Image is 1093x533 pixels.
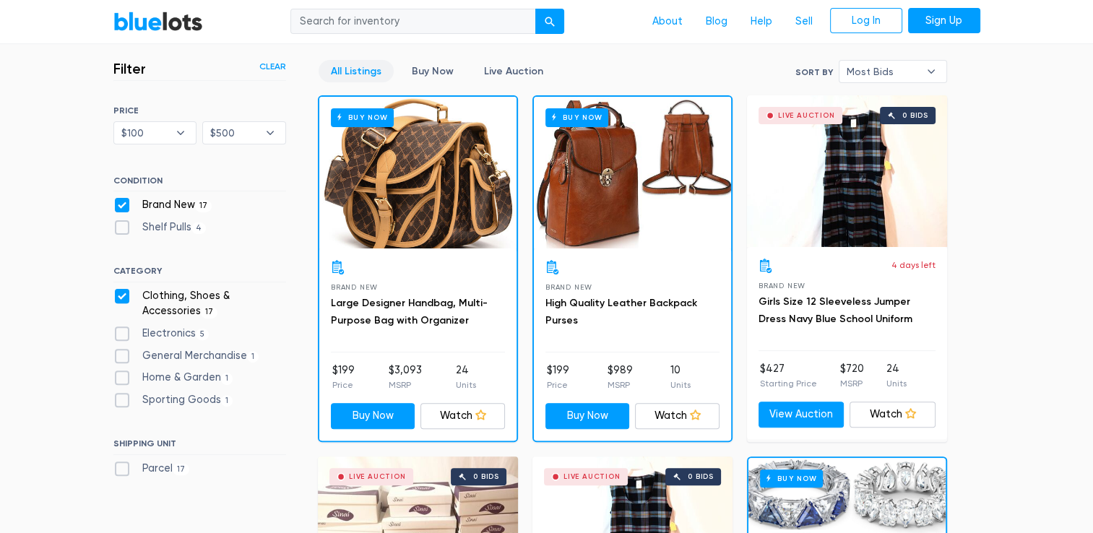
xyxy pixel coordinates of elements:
[210,122,258,144] span: $500
[534,97,731,248] a: Buy Now
[563,473,621,480] div: Live Auction
[331,297,488,326] a: Large Designer Handbag, Multi-Purpose Bag with Organizer
[916,61,946,82] b: ▾
[113,11,203,32] a: BlueLots
[694,8,739,35] a: Blog
[545,403,630,429] a: Buy Now
[113,105,286,116] h6: PRICE
[113,348,259,364] label: General Merchandise
[760,469,823,487] h6: Buy Now
[221,395,233,407] span: 1
[121,122,169,144] span: $100
[113,438,286,454] h6: SHIPPING UNIT
[747,95,947,247] a: Live Auction 0 bids
[850,402,936,428] a: Watch
[195,200,212,212] span: 17
[319,97,517,248] a: Buy Now
[635,403,720,429] a: Watch
[759,402,844,428] a: View Auction
[349,473,406,480] div: Live Auction
[545,297,697,326] a: High Quality Leather Backpack Purses
[830,8,902,34] a: Log In
[760,361,817,390] li: $427
[290,9,536,35] input: Search for inventory
[332,363,355,391] li: $199
[456,363,476,391] li: 24
[399,60,466,82] a: Buy Now
[784,8,824,35] a: Sell
[886,361,907,390] li: 24
[641,8,694,35] a: About
[389,378,422,391] p: MSRP
[113,288,286,319] label: Clothing, Shoes & Accessories
[739,8,784,35] a: Help
[839,377,863,390] p: MSRP
[389,363,422,391] li: $3,093
[473,473,499,480] div: 0 bids
[113,392,233,408] label: Sporting Goods
[259,60,286,73] a: Clear
[319,60,394,82] a: All Listings
[908,8,980,34] a: Sign Up
[196,329,209,340] span: 5
[221,373,233,384] span: 1
[201,307,218,318] span: 17
[472,60,556,82] a: Live Auction
[113,461,190,477] label: Parcel
[173,464,190,475] span: 17
[113,326,209,342] label: Electronics
[255,122,285,144] b: ▾
[331,403,415,429] a: Buy Now
[113,266,286,282] h6: CATEGORY
[332,378,355,391] p: Price
[113,175,286,191] h6: CONDITION
[545,283,592,291] span: Brand New
[191,222,207,234] span: 4
[113,197,212,213] label: Brand New
[545,108,608,126] h6: Buy Now
[607,378,632,391] p: MSRP
[420,403,505,429] a: Watch
[886,377,907,390] p: Units
[839,361,863,390] li: $720
[688,473,714,480] div: 0 bids
[891,259,936,272] p: 4 days left
[607,363,632,391] li: $989
[113,370,233,386] label: Home & Garden
[759,295,912,325] a: Girls Size 12 Sleeveless Jumper Dress Navy Blue School Uniform
[331,108,394,126] h6: Buy Now
[113,220,207,235] label: Shelf Pulls
[456,378,476,391] p: Units
[670,363,691,391] li: 10
[247,351,259,363] span: 1
[547,378,569,391] p: Price
[670,378,691,391] p: Units
[331,283,378,291] span: Brand New
[795,66,833,79] label: Sort By
[759,282,805,290] span: Brand New
[778,112,835,119] div: Live Auction
[760,377,817,390] p: Starting Price
[847,61,919,82] span: Most Bids
[902,112,928,119] div: 0 bids
[113,60,146,77] h3: Filter
[165,122,196,144] b: ▾
[547,363,569,391] li: $199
